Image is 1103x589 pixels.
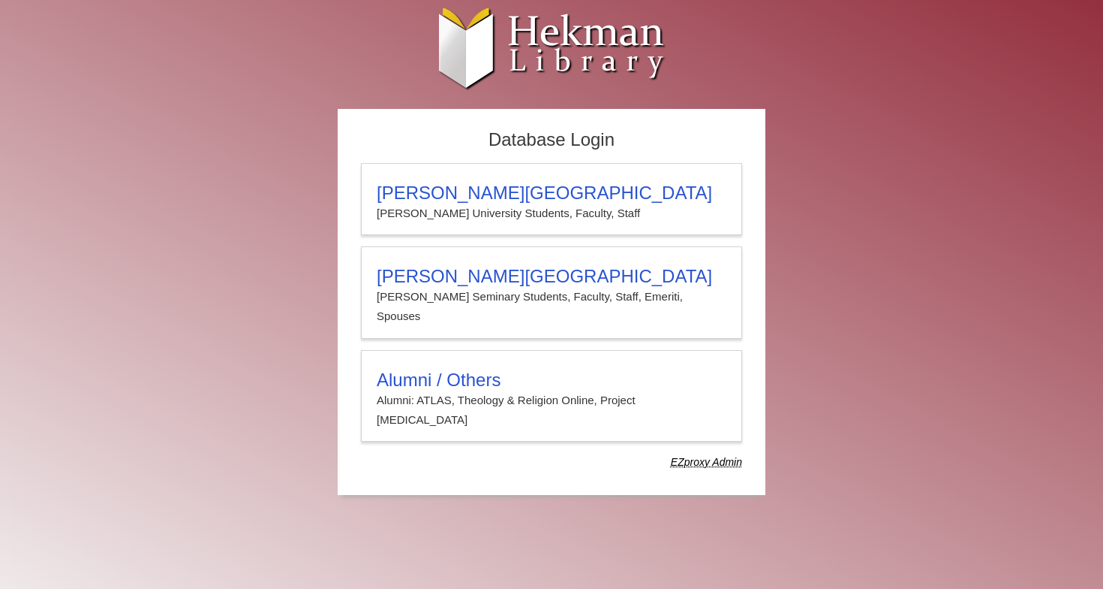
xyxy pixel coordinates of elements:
[377,287,726,327] p: [PERSON_NAME] Seminary Students, Faculty, Staff, Emeriti, Spouses
[671,456,742,468] dfn: Use Alumni login
[377,370,726,391] h3: Alumni / Others
[377,266,726,287] h3: [PERSON_NAME][GEOGRAPHIC_DATA]
[377,204,726,223] p: [PERSON_NAME] University Students, Faculty, Staff
[377,370,726,430] summary: Alumni / OthersAlumni: ATLAS, Theology & Religion Online, Project [MEDICAL_DATA]
[353,125,750,156] h2: Database Login
[361,163,742,235] a: [PERSON_NAME][GEOGRAPHIC_DATA][PERSON_NAME] University Students, Faculty, Staff
[377,391,726,430] p: Alumni: ATLAS, Theology & Religion Online, Project [MEDICAL_DATA]
[361,246,742,339] a: [PERSON_NAME][GEOGRAPHIC_DATA][PERSON_NAME] Seminary Students, Faculty, Staff, Emeriti, Spouses
[377,183,726,204] h3: [PERSON_NAME][GEOGRAPHIC_DATA]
